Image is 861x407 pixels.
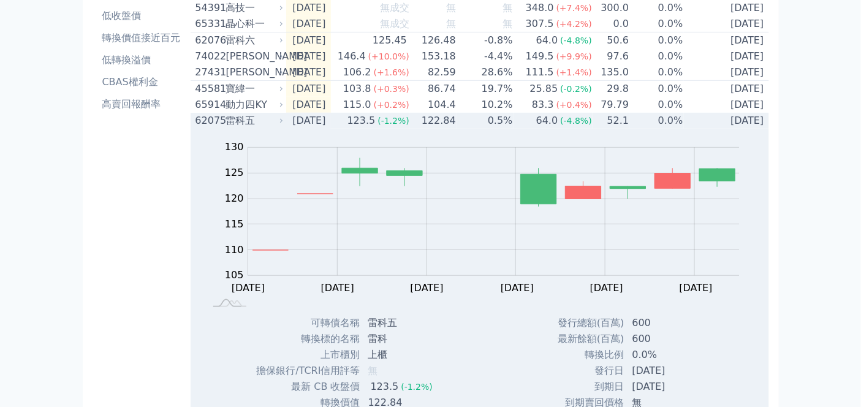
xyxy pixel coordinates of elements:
td: 轉換標的名稱 [241,331,360,347]
span: 無 [503,18,513,29]
g: Chart [219,142,758,294]
a: 高賣回報酬率 [97,94,186,114]
tspan: 115 [225,218,244,230]
div: 雷科六 [226,33,281,48]
span: (-1.2%) [377,116,409,126]
div: 65331 [195,17,223,31]
div: 45581 [195,82,223,96]
td: [DATE] [286,48,331,64]
div: 25.85 [528,82,561,96]
li: 低轉換溢價 [97,53,186,67]
td: 82.59 [410,64,457,81]
li: CBAS權利金 [97,75,186,89]
tspan: [DATE] [232,282,265,294]
td: 最新餘額(百萬) [545,331,625,347]
span: (+10.0%) [368,51,409,61]
td: [DATE] [625,379,718,395]
div: 高技一 [226,1,281,15]
td: 122.84 [410,113,457,129]
div: 54391 [195,1,223,15]
div: 27431 [195,65,223,80]
span: (+1.6%) [374,67,409,77]
span: 無 [446,18,456,29]
span: (-0.2%) [560,84,592,94]
div: 123.5 [368,379,401,394]
div: 62075 [195,113,223,128]
div: [PERSON_NAME] [226,65,281,80]
td: [DATE] [286,32,331,49]
span: (-4.8%) [560,36,592,45]
td: [DATE] [286,81,331,97]
tspan: [DATE] [501,282,534,294]
td: [DATE] [684,97,769,113]
li: 高賣回報酬率 [97,97,186,112]
div: 64.0 [534,33,561,48]
tspan: [DATE] [411,282,444,294]
td: 79.79 [593,97,629,113]
td: 0.0% [629,16,683,32]
td: 153.18 [410,48,457,64]
td: 發行總額(百萬) [545,315,625,331]
div: 115.0 [341,97,374,112]
span: (+7.4%) [556,3,592,13]
div: 149.5 [523,49,556,64]
td: 0.0 [593,16,629,32]
td: -4.4% [457,48,514,64]
span: 無 [503,2,513,13]
td: [DATE] [684,81,769,97]
td: 19.7% [457,81,514,97]
td: 0.0% [629,97,683,113]
td: 10.2% [457,97,514,113]
div: 雷科五 [226,113,281,128]
div: 348.0 [523,1,556,15]
a: 低收盤價 [97,6,186,26]
td: 到期日 [545,379,625,395]
span: (-4.8%) [560,116,592,126]
div: 106.2 [341,65,374,80]
td: 600 [625,331,718,347]
span: (+9.9%) [556,51,592,61]
div: 晶心科一 [226,17,281,31]
span: 無 [446,2,456,13]
td: 擔保銀行/TCRI信用評等 [241,363,360,379]
span: 無 [368,365,378,376]
td: 104.4 [410,97,457,113]
td: 最新 CB 收盤價 [241,379,360,395]
span: (+0.3%) [374,84,409,94]
td: [DATE] [286,16,331,32]
td: -0.8% [457,32,514,49]
a: CBAS權利金 [97,72,186,92]
td: 雷科五 [361,315,442,331]
li: 低收盤價 [97,9,186,23]
div: 寶緯一 [226,82,281,96]
div: 動力四KY [226,97,281,112]
span: (-1.2%) [401,382,433,392]
div: 111.5 [523,65,556,80]
td: [DATE] [684,32,769,49]
td: 雷科 [361,331,442,347]
div: 64.0 [534,113,561,128]
td: 可轉債名稱 [241,315,360,331]
td: 轉換比例 [545,347,625,363]
td: 0.5% [457,113,514,129]
a: 轉換價值接近百元 [97,28,186,48]
div: 62076 [195,33,223,48]
td: 0.0% [629,64,683,81]
td: [DATE] [684,113,769,129]
td: 135.0 [593,64,629,81]
tspan: 130 [225,142,244,153]
tspan: 125 [225,167,244,179]
span: (+0.4%) [556,100,592,110]
td: 126.48 [410,32,457,49]
div: 65914 [195,97,223,112]
div: 125.45 [370,33,409,48]
tspan: [DATE] [680,282,713,294]
td: [DATE] [286,97,331,113]
td: 52.1 [593,113,629,129]
span: (+1.4%) [556,67,592,77]
div: 307.5 [523,17,556,31]
div: 74022 [195,49,223,64]
td: 0.0% [629,113,683,129]
td: 0.0% [625,347,718,363]
div: 146.4 [335,49,368,64]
